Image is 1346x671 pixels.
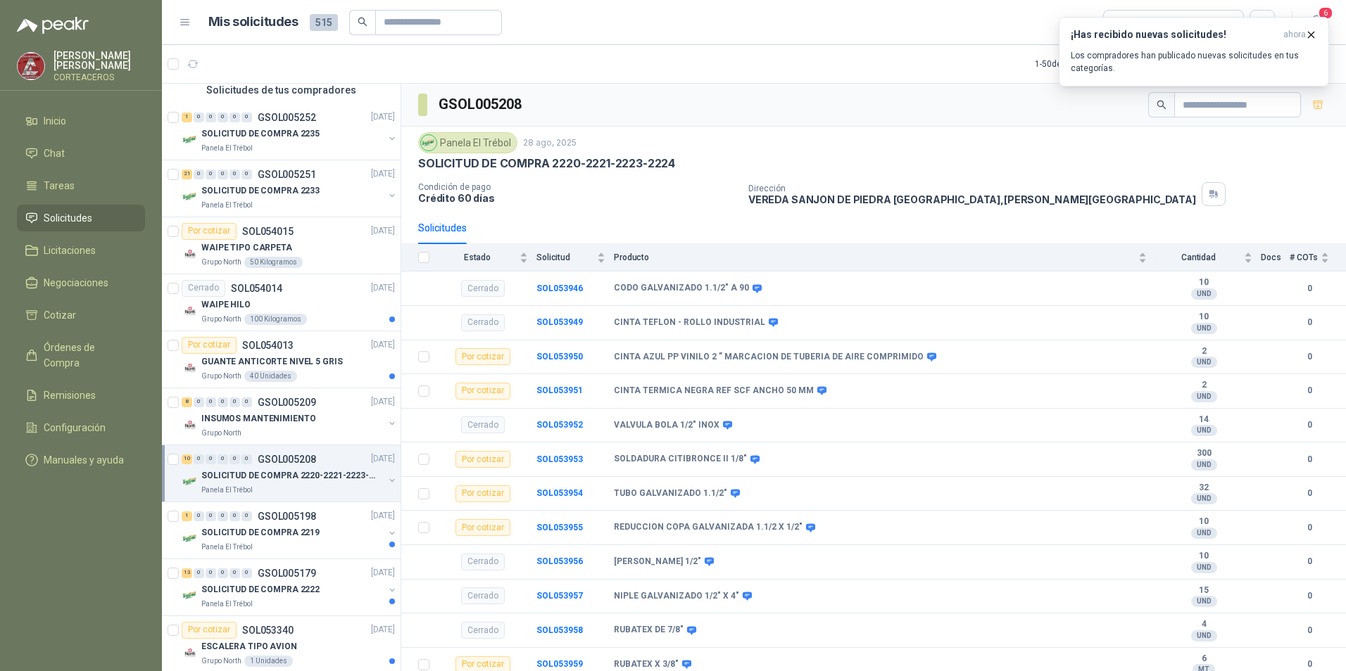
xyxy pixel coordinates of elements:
a: SOL053955 [536,523,583,532]
b: 0 [1290,282,1329,295]
div: 0 [229,113,240,122]
p: SOLICITUD DE COMPRA 2219 [201,526,320,539]
div: 1 - 50 de 168 [1035,53,1121,75]
p: [DATE] [371,566,395,580]
span: Producto [614,253,1136,262]
p: Grupo North [201,371,241,382]
p: Crédito 60 días [418,192,737,204]
th: Cantidad [1155,244,1261,271]
b: 2 [1155,380,1252,391]
b: REDUCCION COPA GALVANIZADA 1.1/2 X 1/2" [614,522,803,533]
a: SOL053956 [536,556,583,566]
a: SOL053946 [536,283,583,293]
b: SOL053959 [536,659,583,669]
span: Tareas [44,178,75,193]
div: UND [1191,493,1217,504]
a: SOL053949 [536,317,583,327]
p: SOLICITUD DE COMPRA 2220-2221-2223-2224 [201,469,377,483]
div: UND [1191,391,1217,402]
b: 300 [1155,448,1252,459]
p: Grupo North [201,428,241,439]
p: Panela El Trébol [201,200,253,211]
p: 28 ago, 2025 [523,136,577,150]
div: UND [1191,357,1217,368]
p: GSOL005198 [258,511,316,521]
a: Remisiones [17,382,145,409]
h3: ¡Has recibido nuevas solicitudes! [1071,29,1278,41]
div: 0 [194,454,204,464]
img: Company Logo [182,188,199,205]
div: 0 [241,568,252,578]
a: 8 0 0 0 0 0 GSOL005209[DATE] Company LogoINSUMOS MANTENIMIENTOGrupo North [182,394,398,439]
span: Órdenes de Compra [44,340,132,371]
b: 10 [1155,312,1252,323]
b: TUBO GALVANIZADO 1.1/2" [614,488,727,499]
b: 0 [1290,350,1329,364]
p: SOL054014 [231,283,282,293]
div: 0 [229,454,240,464]
p: [DATE] [371,395,395,409]
p: GUANTE ANTICORTE NIVEL 5 GRIS [201,355,343,369]
p: GSOL005251 [258,170,316,179]
div: 1 [182,113,192,122]
a: 10 0 0 0 0 0 GSOL005208[DATE] Company LogoSOLICITUD DE COMPRA 2220-2221-2223-2224Panela El Trébol [182,451,398,496]
b: 4 [1155,619,1252,630]
img: Logo peakr [17,17,89,34]
a: 13 0 0 0 0 0 GSOL005179[DATE] Company LogoSOLICITUD DE COMPRA 2222Panela El Trébol [182,565,398,610]
a: Negociaciones [17,269,145,296]
img: Company Logo [182,132,199,148]
b: 15 [1155,585,1252,596]
div: 0 [241,511,252,521]
div: 0 [218,511,228,521]
div: 0 [218,170,228,179]
p: Panela El Trébol [201,599,253,610]
div: Cerrado [461,280,505,297]
b: VALVULA BOLA 1/2" INOX [614,420,719,431]
span: Solicitud [536,253,594,262]
div: 0 [194,113,204,122]
b: NIPLE GALVANIZADO 1/2" X 4" [614,591,739,602]
div: 40 Unidades [244,371,297,382]
p: [DATE] [371,167,395,181]
img: Company Logo [182,530,199,547]
a: Solicitudes [17,205,145,231]
a: Chat [17,140,145,167]
a: Órdenes de Compra [17,334,145,376]
b: SOL053952 [536,420,583,430]
b: SOL053953 [536,454,583,464]
span: ahora [1283,29,1306,41]
div: Cerrado [461,622,505,639]
b: SOL053950 [536,352,583,362]
div: UND [1191,288,1217,300]
div: 0 [218,113,228,122]
div: 50 Kilogramos [244,257,303,268]
div: 0 [206,170,216,179]
b: 10 [1155,516,1252,528]
div: UND [1191,459,1217,471]
span: Configuración [44,420,106,435]
b: CINTA TERMICA NEGRA REF SCF ANCHO 50 MM [614,385,814,397]
p: GSOL005208 [258,454,316,464]
div: 0 [241,170,252,179]
img: Company Logo [18,53,44,79]
b: RUBATEX DE 7/8" [614,625,684,636]
div: Por cotizar [182,622,237,639]
div: 0 [218,568,228,578]
span: 515 [310,14,338,31]
a: Tareas [17,172,145,199]
p: [DATE] [371,623,395,637]
p: Los compradores han publicado nuevas solicitudes en tus categorías. [1071,49,1317,75]
button: ¡Has recibido nuevas solicitudes!ahora Los compradores han publicado nuevas solicitudes en tus ca... [1059,17,1329,87]
p: [DATE] [371,224,395,238]
div: 0 [229,568,240,578]
button: 6 [1304,10,1329,35]
div: Cerrado [461,554,505,570]
div: 0 [218,454,228,464]
a: Por cotizarSOL054013[DATE] Company LogoGUANTE ANTICORTE NIVEL 5 GRISGrupo North40 Unidades [162,331,401,388]
div: 0 [194,568,204,578]
div: 0 [241,113,252,122]
b: 10 [1155,551,1252,562]
p: INSUMOS MANTENIMIENTO [201,412,315,426]
a: 1 0 0 0 0 0 GSOL005252[DATE] Company LogoSOLICITUD DE COMPRA 2235Panela El Trébol [182,109,398,154]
